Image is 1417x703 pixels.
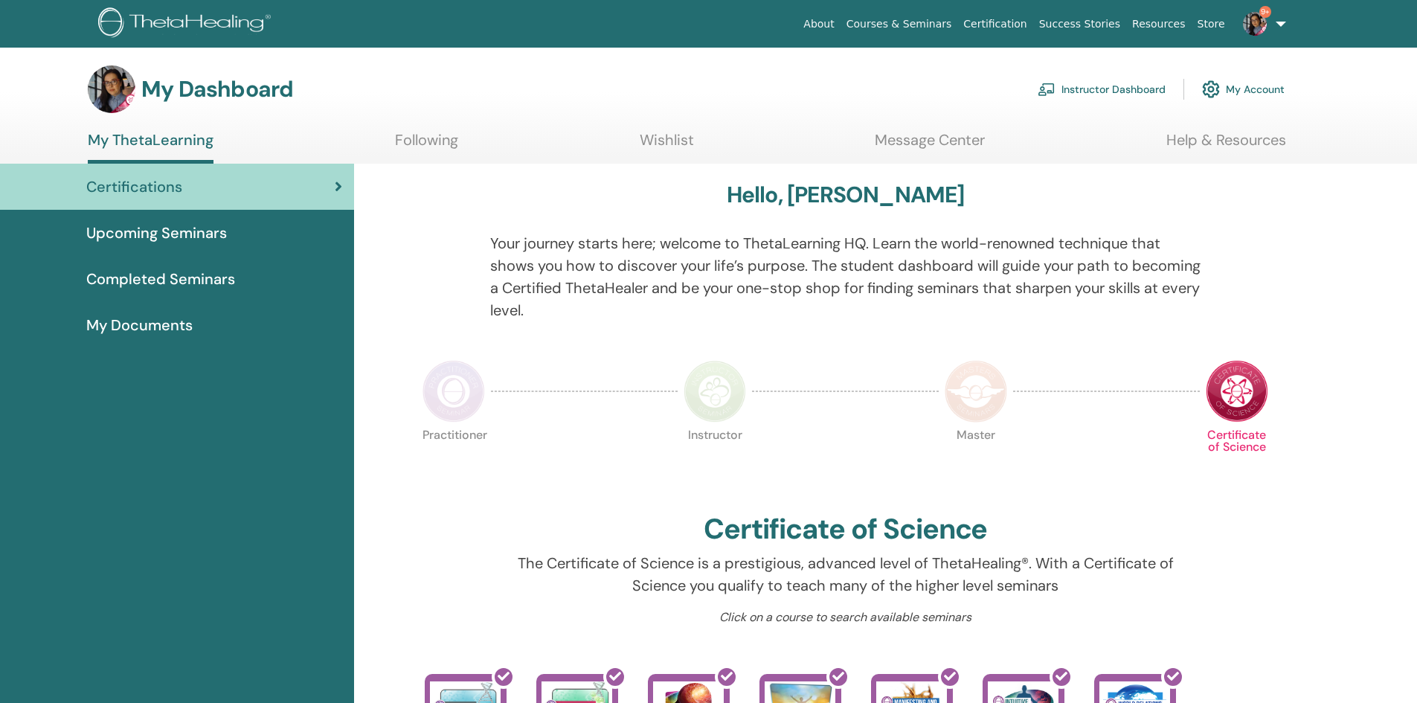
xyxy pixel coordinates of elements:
[490,232,1201,321] p: Your journey starts here; welcome to ThetaLearning HQ. Learn the world-renowned technique that sh...
[1202,73,1285,106] a: My Account
[88,65,135,113] img: default.png
[704,513,988,547] h2: Certificate of Science
[1166,131,1286,160] a: Help & Resources
[841,10,958,38] a: Courses & Seminars
[1038,83,1055,96] img: chalkboard-teacher.svg
[141,76,293,103] h3: My Dashboard
[98,7,276,41] img: logo.png
[797,10,840,38] a: About
[1206,360,1268,423] img: Certificate of Science
[640,131,694,160] a: Wishlist
[490,552,1201,597] p: The Certificate of Science is a prestigious, advanced level of ThetaHealing®. With a Certificate ...
[945,360,1007,423] img: Master
[86,222,227,244] span: Upcoming Seminars
[490,609,1201,626] p: Click on a course to search available seminars
[1033,10,1126,38] a: Success Stories
[1206,429,1268,492] p: Certificate of Science
[1202,77,1220,102] img: cog.svg
[88,131,213,164] a: My ThetaLearning
[422,429,485,492] p: Practitioner
[1126,10,1192,38] a: Resources
[684,429,746,492] p: Instructor
[684,360,746,423] img: Instructor
[1243,12,1267,36] img: default.png
[86,314,193,336] span: My Documents
[875,131,985,160] a: Message Center
[1259,6,1271,18] span: 9+
[945,429,1007,492] p: Master
[957,10,1032,38] a: Certification
[727,182,965,208] h3: Hello, [PERSON_NAME]
[395,131,458,160] a: Following
[86,268,235,290] span: Completed Seminars
[1038,73,1166,106] a: Instructor Dashboard
[86,176,182,198] span: Certifications
[1192,10,1231,38] a: Store
[422,360,485,423] img: Practitioner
